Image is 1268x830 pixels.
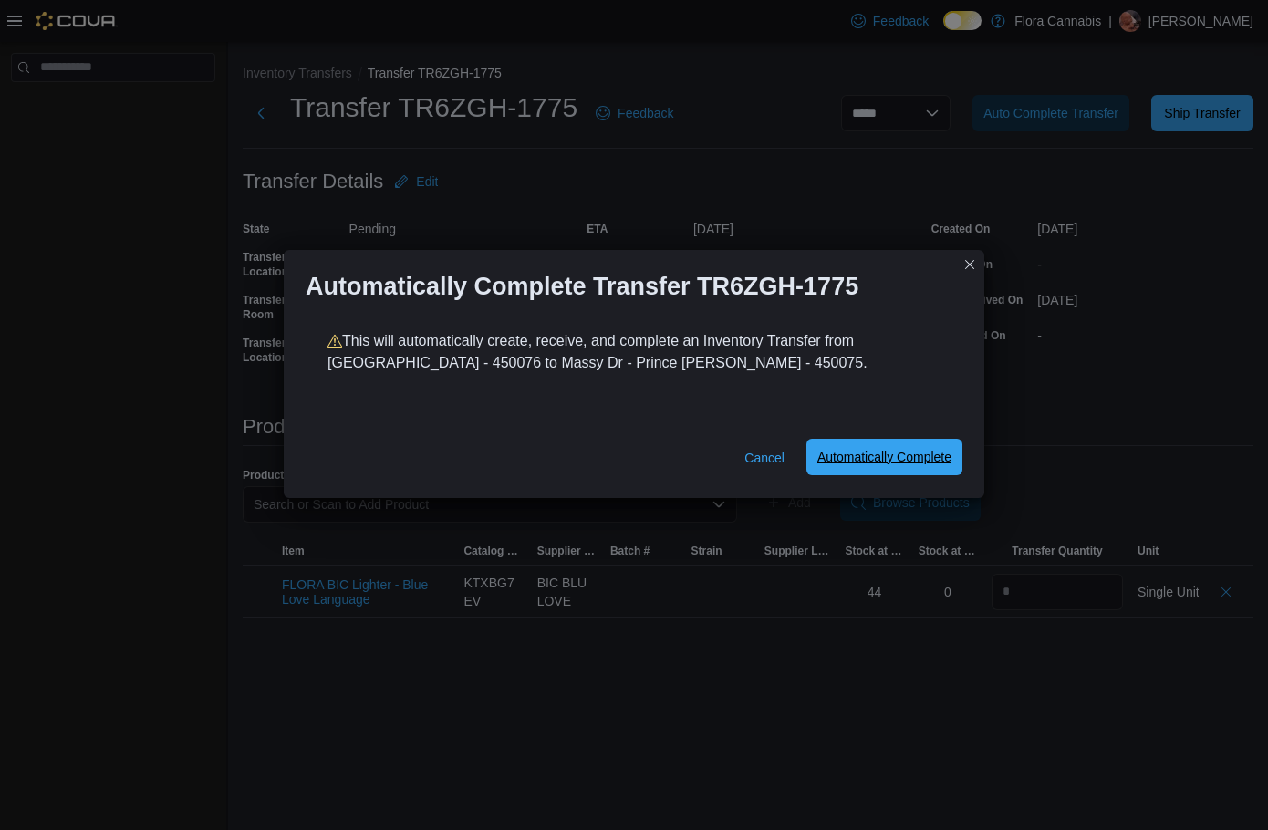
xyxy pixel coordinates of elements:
[737,440,792,476] button: Cancel
[744,449,785,467] span: Cancel
[817,448,951,466] span: Automatically Complete
[806,439,962,475] button: Automatically Complete
[306,272,858,301] h1: Automatically Complete Transfer TR6ZGH-1775
[959,254,981,275] button: Closes this modal window
[327,330,941,374] p: This will automatically create, receive, and complete an Inventory Transfer from [GEOGRAPHIC_DATA...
